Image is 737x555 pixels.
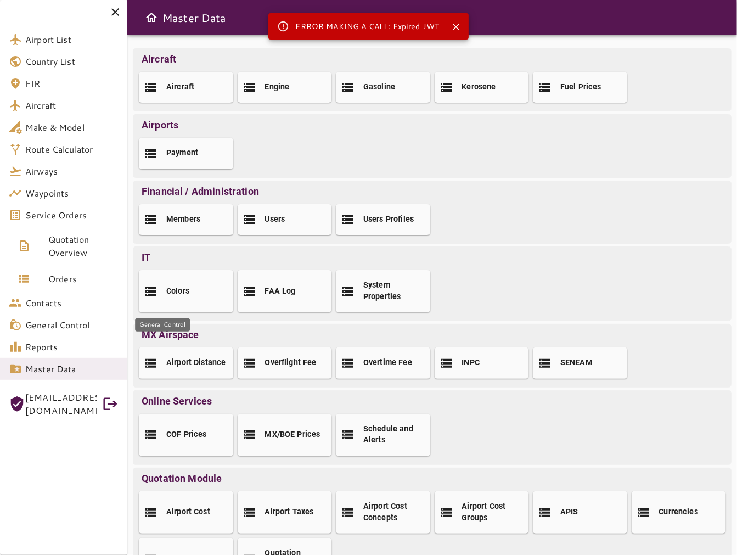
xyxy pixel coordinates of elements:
[265,507,314,518] h2: Airport Taxes
[462,82,496,93] h2: Kerosene
[136,471,728,486] p: Quotation Module
[448,19,464,35] button: Close
[25,33,119,46] span: Airport List
[136,327,728,342] p: MX Airspace
[265,214,285,226] h2: Users
[560,82,601,93] h2: Fuel Prices
[162,9,226,26] h6: Master Data
[166,357,226,369] h2: Airport Distance
[25,55,119,68] span: Country List
[462,357,480,369] h2: INPC
[25,340,119,354] span: Reports
[25,318,119,332] span: General Control
[25,187,119,200] span: Waypoints
[296,16,440,36] div: ERROR MAKING A CALL: Expired JWT
[135,318,190,332] div: General Control
[265,286,296,298] h2: FAA Log
[265,357,317,369] h2: Overflight Fee
[25,209,119,222] span: Service Orders
[136,52,728,66] p: Aircraft
[363,424,427,446] h2: Schedule and Alerts
[136,250,728,265] p: IT
[25,99,119,112] span: Aircraft
[136,394,728,408] p: Online Services
[25,165,119,178] span: Airways
[363,357,412,369] h2: Overtime Fee
[363,214,414,226] h2: Users Profiles
[25,296,119,310] span: Contacts
[363,280,427,302] h2: System Properties
[659,507,699,518] h2: Currencies
[560,507,578,518] h2: APIS
[462,501,526,524] h2: Airport Cost Groups
[166,214,200,226] h2: Members
[166,507,210,518] h2: Airport Cost
[140,7,162,29] button: Open drawer
[166,286,189,298] h2: Colors
[166,429,207,441] h2: COF Prices
[25,362,119,375] span: Master Data
[166,148,198,159] h2: Payment
[48,233,119,259] span: Quotation Overview
[265,82,290,93] h2: Engine
[25,143,119,156] span: Route Calculator
[363,501,427,524] h2: Airport Cost Concepts
[363,82,395,93] h2: Gasoline
[48,272,119,285] span: Orders
[136,184,728,199] p: Financial / Administration
[265,429,320,441] h2: MX/BOE Prices
[136,117,728,132] p: Airports
[25,121,119,134] span: Make & Model
[166,82,194,93] h2: Aircraft
[25,77,119,90] span: FIR
[25,391,97,417] span: [EMAIL_ADDRESS][DOMAIN_NAME]
[560,357,593,369] h2: SENEAM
